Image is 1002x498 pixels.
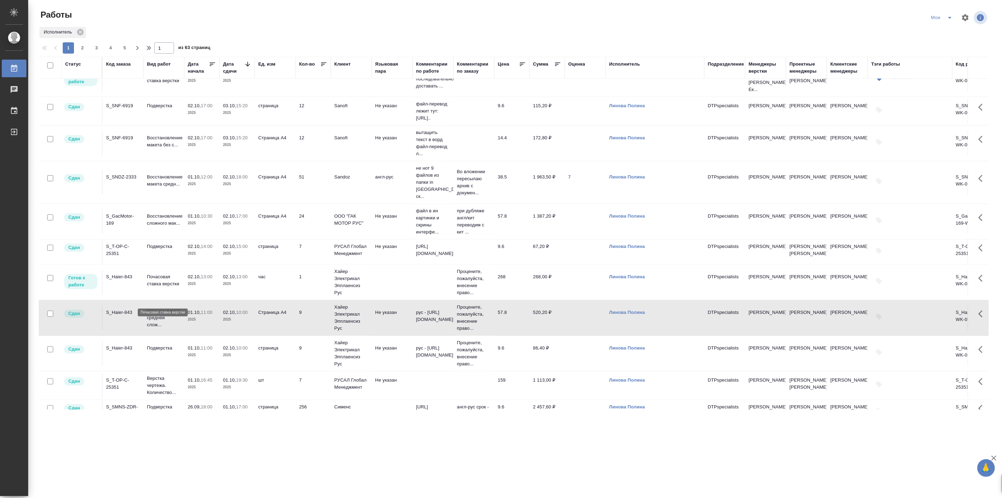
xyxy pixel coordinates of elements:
[106,403,140,418] div: S_SMNS-ZDR-55
[258,61,276,68] div: Ед. изм
[416,129,450,157] p: вытащить текст в ворд файл-перевод л...
[974,99,991,116] button: Здесь прячутся важные кнопки
[749,61,783,75] div: Менеджеры верстки
[188,280,216,287] p: 2025
[63,377,98,386] div: Менеджер проверил работу исполнителя, передает ее на следующий этап
[952,131,993,156] td: S_SNF-6919-WK-007
[188,310,201,315] p: 01.10,
[299,61,315,68] div: Кол-во
[201,103,212,108] p: 17:00
[255,67,296,91] td: час
[201,310,212,315] p: 11:00
[457,61,491,75] div: Комментарии по заказу
[827,270,868,294] td: [PERSON_NAME]
[223,352,251,359] p: 2025
[106,243,140,257] div: S_T-OP-C-25351
[201,345,212,351] p: 11:00
[296,209,331,234] td: 24
[68,346,80,353] p: Сдан
[952,170,993,195] td: S_SNDZ-2333-WK-017
[609,310,645,315] a: Линова Полина
[494,99,530,123] td: 9.6
[236,310,248,315] p: 10:00
[188,384,216,391] p: 2025
[974,209,991,226] button: Здесь прячутся важные кнопки
[334,268,368,296] p: Хайер Электрикал Эпплаенсиз Рус
[609,213,645,219] a: Линова Полина
[372,305,413,330] td: Не указан
[790,61,823,75] div: Проектные менеджеры
[296,67,331,91] td: 1
[704,170,745,195] td: DTPspecialists
[119,42,130,54] button: 5
[827,400,868,425] td: [PERSON_NAME]
[494,373,530,398] td: 159
[749,345,783,352] p: [PERSON_NAME]
[871,243,887,259] button: Добавить тэги
[188,345,201,351] p: 01.10,
[494,209,530,234] td: 57.8
[106,345,140,352] div: S_Haier-843
[236,244,248,249] p: 15:00
[494,305,530,330] td: 57.8
[929,12,957,23] div: split button
[609,135,645,140] a: Линова Полина
[236,103,248,108] p: 15:20
[704,305,745,330] td: DTPspecialists
[68,274,93,289] p: Готов к работе
[296,400,331,425] td: 256
[106,309,140,316] div: S_Haier-843
[68,405,80,412] p: Сдан
[223,377,236,383] p: 01.10,
[704,373,745,398] td: DTPspecialists
[530,341,565,366] td: 86,40 ₽
[68,244,80,251] p: Сдан
[188,250,216,257] p: 2025
[255,305,296,330] td: Страница А4
[334,102,368,109] p: Sanofi
[871,309,887,324] button: Добавить тэги
[457,268,491,296] p: Процените, пожалуйста, внесение право...
[609,244,645,249] a: Линова Полина
[223,103,236,108] p: 03.10,
[44,29,74,36] p: Исполнитель
[786,170,827,195] td: [PERSON_NAME]
[704,270,745,294] td: DTPspecialists
[952,373,993,398] td: S_T-OP-C-25351-WK-007
[980,461,992,475] span: 🙏
[236,274,248,279] p: 13:00
[416,309,450,323] p: рус - [URL][DOMAIN_NAME]..
[568,174,571,180] a: 7
[830,61,864,75] div: Клиентские менеджеры
[871,213,887,228] button: Добавить тэги
[223,174,236,180] p: 02.10,
[236,213,248,219] p: 17:00
[296,270,331,294] td: 1
[749,273,783,280] p: [PERSON_NAME]
[106,174,140,181] div: S_SNDZ-2333
[871,134,887,150] button: Добавить тэги
[952,209,993,234] td: S_GacMotor-169-WK-006
[974,239,991,256] button: Здесь прячутся важные кнопки
[147,273,181,287] p: Почасовая ставка верстки
[105,44,116,51] span: 4
[530,373,565,398] td: 1 113,00 ₽
[416,403,450,418] p: [URL][DOMAIN_NAME]..
[188,135,201,140] p: 02.10,
[63,134,98,144] div: Менеджер проверил работу исполнителя, передает ее на следующий этап
[106,102,140,109] div: S_SNF-6919
[147,375,181,396] p: Верстка чертежа. Количество...
[255,270,296,294] td: час
[749,134,783,141] p: [PERSON_NAME]
[749,213,783,220] p: [PERSON_NAME]
[201,404,212,409] p: 18:00
[974,170,991,187] button: Здесь прячутся важные кнопки
[498,61,509,68] div: Цена
[223,61,244,75] div: Дата сдачи
[609,404,645,409] a: Линова Полина
[68,103,80,110] p: Сдан
[609,174,645,180] a: Линова Полина
[530,239,565,264] td: 67,20 ₽
[952,341,993,366] td: S_Haier-843-WK-014
[952,400,993,425] td: S_SMNS-ZDR-55-WK-020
